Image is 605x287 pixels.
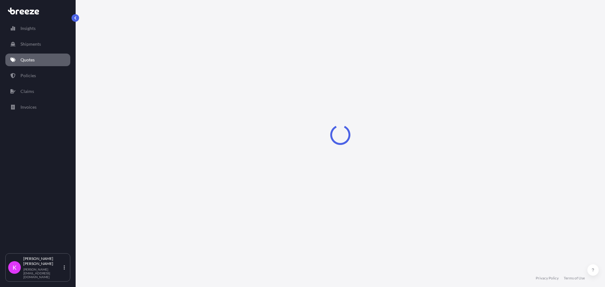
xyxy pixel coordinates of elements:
[536,276,559,281] a: Privacy Policy
[13,264,16,271] span: K
[5,85,70,98] a: Claims
[5,69,70,82] a: Policies
[564,276,585,281] a: Terms of Use
[5,22,70,35] a: Insights
[20,88,34,95] p: Claims
[5,38,70,50] a: Shipments
[20,25,36,32] p: Insights
[5,101,70,113] a: Invoices
[20,104,37,110] p: Invoices
[20,57,35,63] p: Quotes
[20,72,36,79] p: Policies
[20,41,41,47] p: Shipments
[5,54,70,66] a: Quotes
[23,267,62,279] p: [PERSON_NAME][EMAIL_ADDRESS][DOMAIN_NAME]
[23,256,62,266] p: [PERSON_NAME] [PERSON_NAME]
